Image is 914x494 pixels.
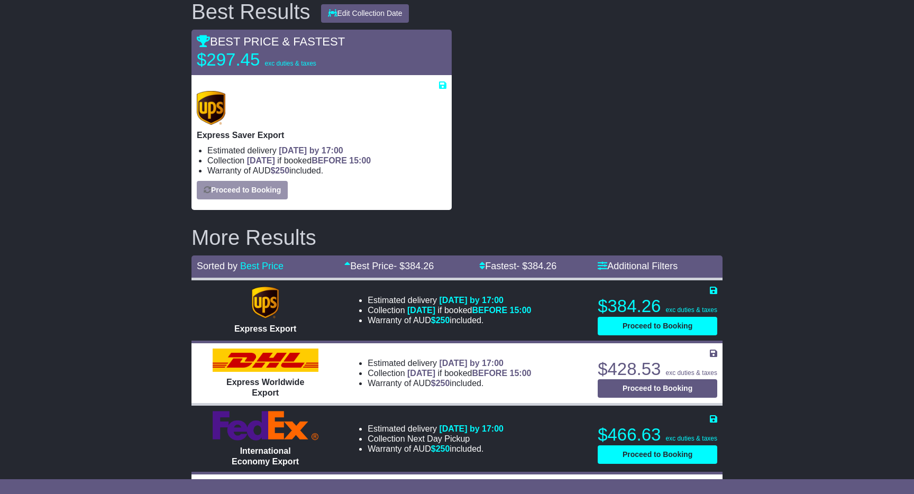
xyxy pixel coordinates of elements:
li: Estimated delivery [368,358,531,368]
span: [DATE] [407,306,435,315]
span: Sorted by [197,261,237,271]
li: Estimated delivery [368,424,504,434]
span: if booked [407,306,531,315]
span: 250 [436,316,450,325]
button: Proceed to Booking [598,445,717,464]
p: $466.63 [598,424,717,445]
img: UPS (new): Express Export [252,287,278,318]
span: BEFORE [472,369,507,378]
span: Next Day Pickup [407,434,470,443]
p: Express Saver Export [197,130,446,140]
li: Warranty of AUD included. [368,315,531,325]
li: Collection [207,155,446,166]
button: Proceed to Booking [197,181,288,199]
span: 384.26 [527,261,556,271]
a: Best Price [240,261,284,271]
p: $428.53 [598,359,717,380]
span: Express Worldwide Export [226,378,304,397]
li: Estimated delivery [207,145,446,155]
span: $ [431,379,450,388]
p: $297.45 [197,49,329,70]
span: BEFORE [472,306,507,315]
img: UPS (new): Express Saver Export [197,91,225,125]
span: International Economy Export [232,446,299,465]
li: Collection [368,434,504,444]
span: BEST PRICE & FASTEST [197,35,345,48]
span: $ [431,444,450,453]
span: Express Export [234,324,296,333]
span: [DATE] [247,156,275,165]
span: exc duties & taxes [666,306,717,314]
li: Estimated delivery [368,295,531,305]
button: Edit Collection Date [321,4,409,23]
li: Collection [368,305,531,315]
li: Warranty of AUD included. [207,166,446,176]
span: 15:00 [510,306,532,315]
span: $ [431,316,450,325]
span: [DATE] [407,369,435,378]
span: - $ [516,261,556,271]
span: exc duties & taxes [666,435,717,442]
span: BEFORE [312,156,347,165]
span: [DATE] by 17:00 [439,424,504,433]
span: exc duties & taxes [666,369,717,377]
img: DHL: Express Worldwide Export [213,349,318,372]
li: Collection [368,368,531,378]
button: Proceed to Booking [598,379,717,398]
span: 384.26 [405,261,434,271]
span: [DATE] by 17:00 [279,146,343,155]
span: if booked [407,369,531,378]
a: Additional Filters [598,261,678,271]
li: Warranty of AUD included. [368,444,504,454]
span: - $ [394,261,434,271]
span: 15:00 [510,369,532,378]
button: Proceed to Booking [598,317,717,335]
li: Warranty of AUD included. [368,378,531,388]
span: $ [270,166,289,175]
span: if booked [247,156,371,165]
span: exc duties & taxes [264,60,316,67]
span: [DATE] by 17:00 [439,359,504,368]
h2: More Results [191,226,723,249]
span: 250 [436,444,450,453]
span: [DATE] by 17:00 [439,296,504,305]
span: 15:00 [349,156,371,165]
p: $384.26 [598,296,717,317]
img: FedEx Express: International Economy Export [213,411,318,441]
a: Fastest- $384.26 [479,261,556,271]
span: 250 [436,379,450,388]
span: 250 [275,166,289,175]
a: Best Price- $384.26 [344,261,434,271]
